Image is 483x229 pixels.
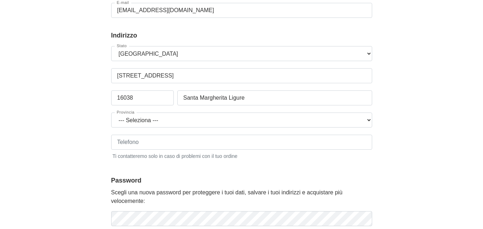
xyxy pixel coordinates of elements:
input: Città [177,90,372,105]
label: E-mail [115,1,131,5]
p: Scegli una nuova password per proteggere i tuoi dati, salvare i tuoi indirizzi e acquistare più v... [111,188,372,205]
input: CAP [111,90,174,105]
legend: Password [111,176,372,185]
label: Stato [115,44,129,48]
input: Telefono [111,135,372,150]
input: E-mail [111,3,372,18]
input: Indirizzo [111,68,372,83]
legend: Indirizzo [111,31,372,40]
small: Ti contatteremo solo in caso di problemi con il tuo ordine [111,151,372,160]
label: Provincia [115,110,137,114]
